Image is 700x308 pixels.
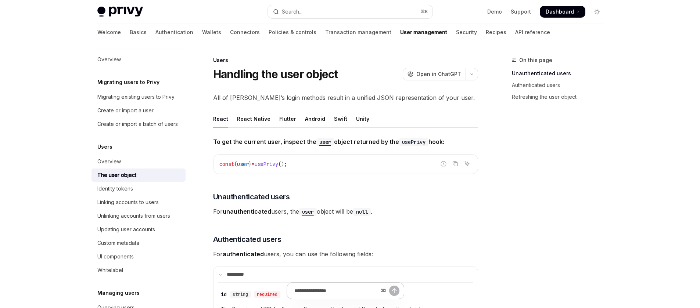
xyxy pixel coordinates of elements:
span: For users, the object will be . [213,206,478,217]
div: Custom metadata [97,239,139,247]
div: React [213,110,228,127]
h5: Users [97,142,112,151]
button: Open in ChatGPT [403,68,466,80]
span: const [219,161,234,167]
div: Unity [356,110,369,127]
h1: Handling the user object [213,68,338,81]
a: User management [400,23,447,41]
a: The user object [91,169,186,182]
a: Updating user accounts [91,223,186,236]
div: Flutter [279,110,296,127]
a: Linking accounts to users [91,196,186,209]
a: Create or import a batch of users [91,117,186,131]
div: Overview [97,157,121,166]
code: usePrivy [399,138,428,146]
a: Policies & controls [269,23,316,41]
button: Toggle dark mode [591,6,603,18]
a: Custom metadata [91,236,186,250]
span: Dashboard [546,8,574,15]
a: user [299,208,317,215]
a: Support [511,8,531,15]
div: Unlinking accounts from users [97,211,170,220]
div: Overview [97,55,121,64]
input: Ask a question... [294,283,378,299]
a: Wallets [202,23,221,41]
div: Swift [334,110,347,127]
div: Whitelabel [97,266,123,275]
a: Connectors [230,23,260,41]
span: user [237,161,249,167]
div: Create or import a batch of users [97,120,178,128]
span: For users, you can use the following fields: [213,249,478,259]
code: null [353,208,371,216]
a: Recipes [486,23,506,41]
div: Search... [282,7,302,16]
button: Report incorrect code [439,159,448,169]
span: ⌘ K [420,9,428,15]
span: Open in ChatGPT [416,70,461,78]
button: Copy the contents from the code block [450,159,460,169]
strong: authenticated [223,250,264,258]
strong: To get the current user, inspect the object returned by the hook: [213,138,444,145]
a: Identity tokens [91,182,186,195]
span: Unauthenticated users [213,192,290,202]
a: UI components [91,250,186,263]
span: (); [278,161,287,167]
span: All of [PERSON_NAME]’s login methods result in a unified JSON representation of your user. [213,93,478,103]
div: Migrating existing users to Privy [97,93,175,101]
a: Dashboard [540,6,585,18]
a: Authenticated users [512,79,609,91]
h5: Migrating users to Privy [97,78,159,87]
div: UI components [97,252,134,261]
a: Unauthenticated users [512,68,609,79]
code: user [299,208,317,216]
div: Updating user accounts [97,225,155,234]
a: Create or import a user [91,104,186,117]
a: API reference [515,23,550,41]
a: Basics [130,23,147,41]
a: Overview [91,53,186,66]
div: Identity tokens [97,184,133,193]
a: Transaction management [325,23,391,41]
div: React Native [237,110,270,127]
div: Linking accounts to users [97,198,159,207]
button: Send message [389,286,399,296]
a: Welcome [97,23,121,41]
a: Refreshing the user object [512,91,609,103]
span: { [234,161,237,167]
a: user [316,138,334,145]
div: Create or import a user [97,106,154,115]
a: Authentication [155,23,193,41]
h5: Managing users [97,289,140,297]
div: The user object [97,171,136,180]
button: Ask AI [462,159,472,169]
a: Unlinking accounts from users [91,209,186,222]
a: Security [456,23,477,41]
img: light logo [97,7,143,17]
span: = [252,161,255,167]
div: Android [305,110,325,127]
a: Demo [487,8,502,15]
a: Migrating existing users to Privy [91,90,186,104]
div: Users [213,57,478,64]
span: usePrivy [255,161,278,167]
span: On this page [519,56,552,65]
span: } [249,161,252,167]
a: Overview [91,155,186,168]
a: Whitelabel [91,264,186,277]
span: Authenticated users [213,234,281,244]
strong: unauthenticated [223,208,271,215]
button: Open search [268,5,432,18]
code: user [316,138,334,146]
